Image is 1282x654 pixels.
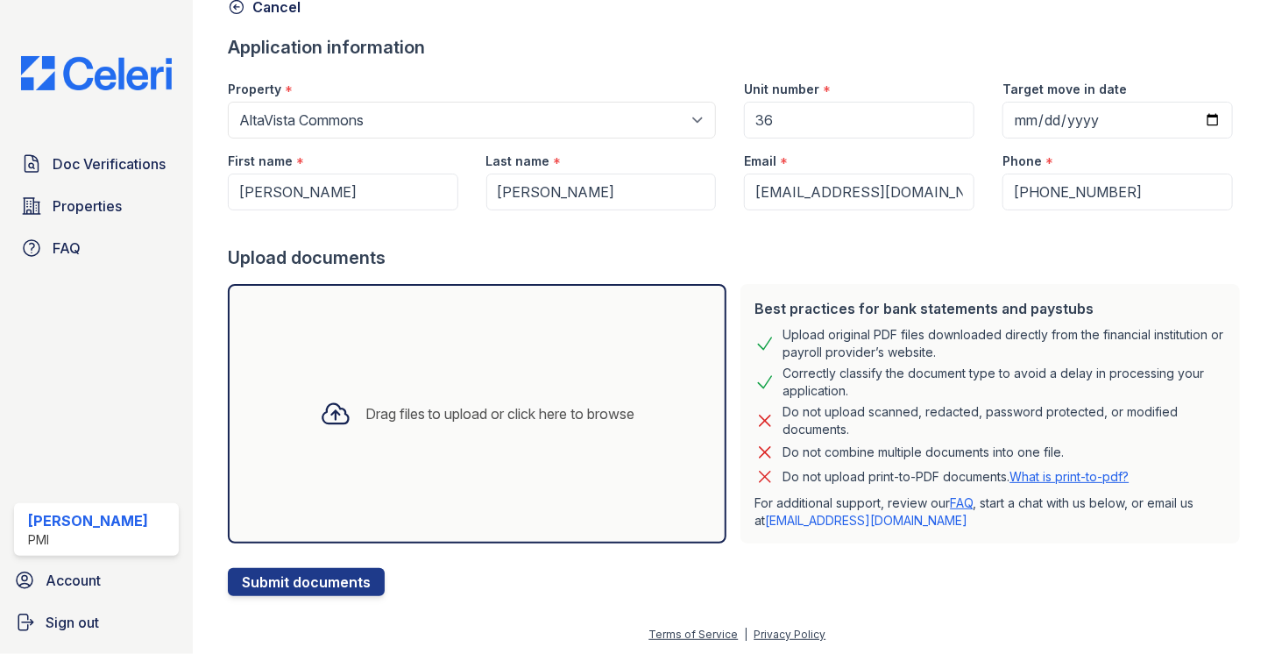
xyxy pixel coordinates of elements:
label: First name [228,153,293,170]
div: Do not combine multiple documents into one file. [783,442,1064,463]
div: | [744,628,747,641]
span: Properties [53,195,122,217]
label: Unit number [744,81,819,98]
a: Terms of Service [648,628,738,641]
div: Upload documents [228,245,1247,270]
div: PMI [28,531,148,549]
a: Doc Verifications [14,146,179,181]
div: Upload original PDF files downloaded directly from the financial institution or payroll provider’... [783,326,1226,361]
div: Drag files to upload or click here to browse [365,403,635,424]
div: [PERSON_NAME] [28,510,148,531]
a: Privacy Policy [754,628,825,641]
label: Last name [486,153,550,170]
a: Sign out [7,605,186,640]
label: Property [228,81,281,98]
label: Target move in date [1002,81,1127,98]
a: FAQ [950,495,973,510]
a: Account [7,563,186,598]
span: FAQ [53,238,81,259]
p: For additional support, review our , start a chat with us below, or email us at [754,494,1226,530]
div: Application information [228,35,1247,60]
a: Properties [14,188,179,224]
label: Phone [1002,153,1042,170]
a: FAQ [14,231,179,266]
a: What is print-to-pdf? [1009,469,1129,484]
a: [EMAIL_ADDRESS][DOMAIN_NAME] [765,513,967,528]
p: Do not upload print-to-PDF documents. [783,468,1129,486]
span: Doc Verifications [53,153,166,174]
div: Do not upload scanned, redacted, password protected, or modified documents. [783,403,1226,438]
img: CE_Logo_Blue-a8612792a0a2168367f1c8372b55b34899dd931a85d93a1a3d3e32e68fde9ad4.png [7,56,186,90]
div: Best practices for bank statements and paystubs [754,298,1226,319]
span: Account [46,570,101,591]
button: Submit documents [228,568,385,596]
label: Email [744,153,776,170]
div: Correctly classify the document type to avoid a delay in processing your application. [783,365,1226,400]
span: Sign out [46,612,99,633]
